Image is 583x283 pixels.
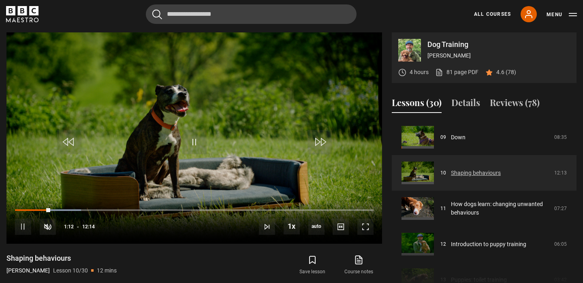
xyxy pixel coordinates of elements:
[547,11,577,19] button: Toggle navigation
[6,253,117,263] h1: Shaping behaviours
[64,219,74,234] span: 1:12
[146,4,357,24] input: Search
[451,240,526,249] a: Introduction to puppy training
[15,209,374,211] div: Progress Bar
[152,9,162,19] button: Submit the search query
[427,51,570,60] p: [PERSON_NAME]
[77,224,79,230] span: -
[451,169,501,177] a: Shaping behaviours
[97,266,117,275] p: 12 mins
[392,96,442,113] button: Lessons (30)
[6,32,382,243] video-js: Video Player
[474,11,511,18] a: All Courses
[496,68,516,77] p: 4.6 (78)
[40,219,56,235] button: Unmute
[451,133,466,142] a: Down
[451,200,549,217] a: How dogs learn: changing unwanted behaviours
[259,219,275,235] button: Next Lesson
[435,68,478,77] a: 81 page PDF
[336,253,382,277] a: Course notes
[490,96,540,113] button: Reviews (78)
[6,6,38,22] svg: BBC Maestro
[289,253,335,277] button: Save lesson
[15,219,31,235] button: Pause
[357,219,374,235] button: Fullscreen
[82,219,95,234] span: 12:14
[451,96,480,113] button: Details
[410,68,429,77] p: 4 hours
[308,219,325,235] span: auto
[284,218,300,234] button: Playback Rate
[6,266,50,275] p: [PERSON_NAME]
[427,41,570,48] p: Dog Training
[333,219,349,235] button: Captions
[308,219,325,235] div: Current quality: 720p
[53,266,88,275] p: Lesson 10/30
